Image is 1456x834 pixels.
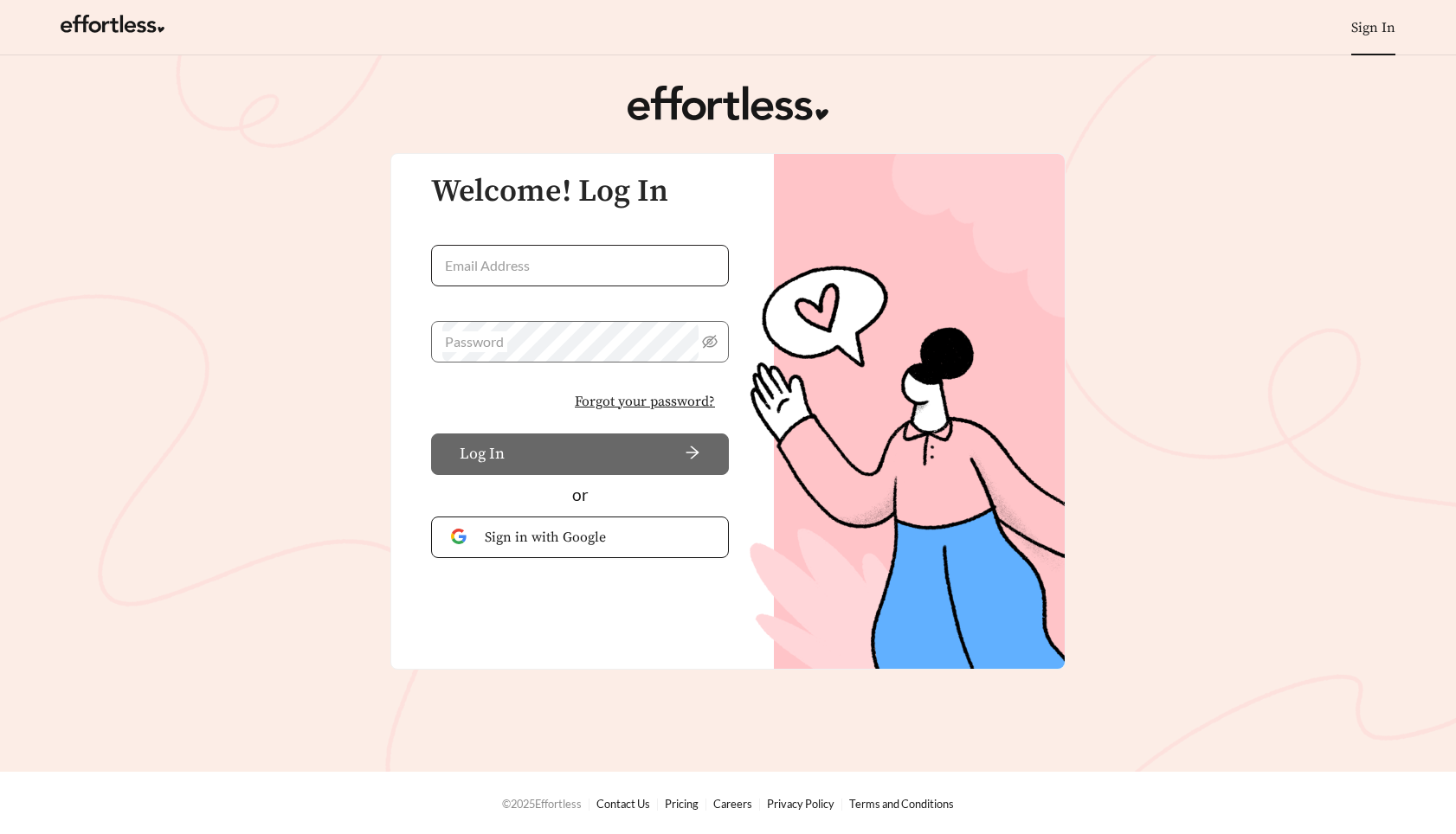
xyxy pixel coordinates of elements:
div: or [431,483,729,508]
a: Terms and Conditions [849,797,954,811]
h3: Welcome! Log In [431,175,729,209]
span: eye-invisible [702,334,718,350]
span: Sign in with Google [485,527,709,548]
button: Log Inarrow-right [431,433,729,475]
span: Forgot your password? [575,391,715,412]
a: Pricing [665,797,699,811]
button: Sign in with Google [431,516,729,558]
a: Careers [713,797,752,811]
a: Contact Us [596,797,650,811]
a: Sign In [1351,19,1395,36]
span: © 2025 Effortless [502,797,582,811]
button: Forgot your password? [561,383,729,420]
a: Privacy Policy [767,797,834,811]
img: Google Authentication [451,529,471,545]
